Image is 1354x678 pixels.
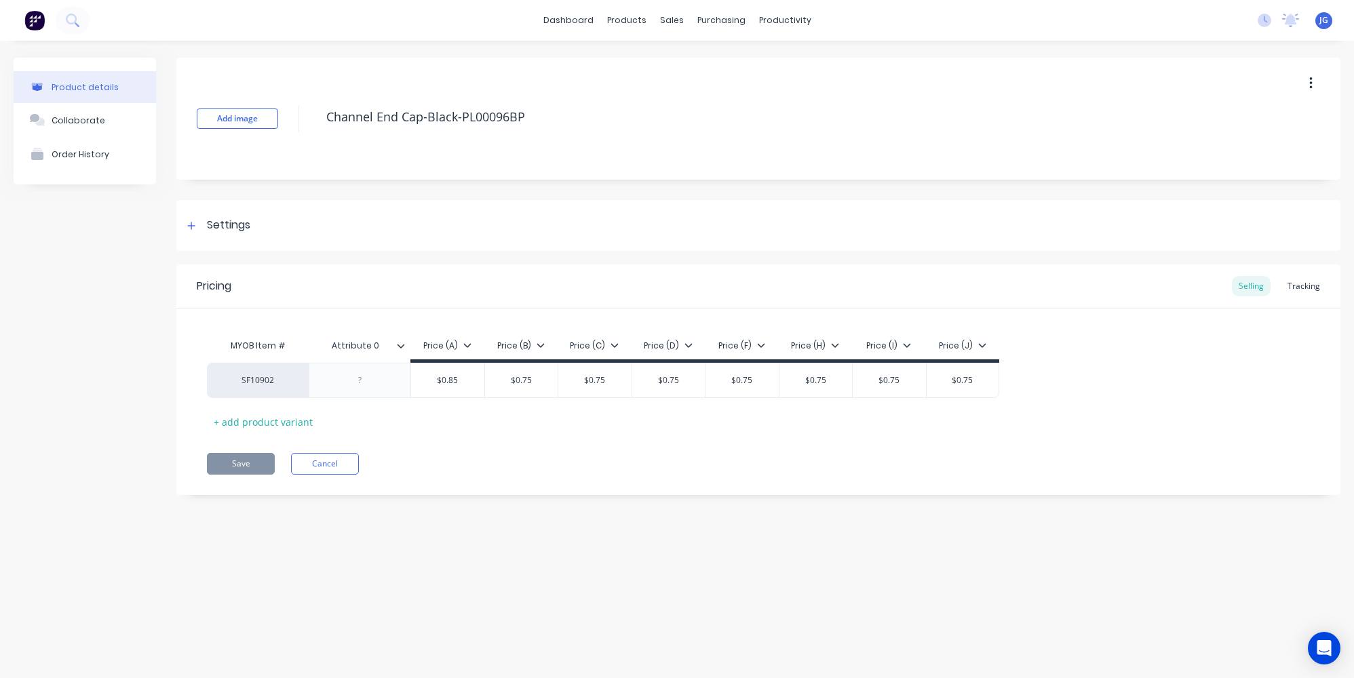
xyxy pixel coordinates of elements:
[197,278,231,294] div: Pricing
[691,10,752,31] div: purchasing
[14,71,156,103] button: Product details
[207,217,250,234] div: Settings
[24,10,45,31] img: Factory
[411,363,484,397] div: $0.85
[1281,276,1327,296] div: Tracking
[752,10,818,31] div: productivity
[207,332,309,359] div: MYOB Item #
[779,363,853,397] div: $0.75
[939,340,986,352] div: Price (J)
[497,340,545,352] div: Price (B)
[705,363,779,397] div: $0.75
[718,340,765,352] div: Price (F)
[1319,14,1328,26] span: JG
[220,374,295,386] div: SF10902
[1308,632,1340,664] div: Open Intercom Messenger
[52,82,119,92] div: Product details
[320,101,1218,133] textarea: Channel End Cap-Black-PL00096BP
[423,340,471,352] div: Price (A)
[52,115,105,125] div: Collaborate
[644,340,693,352] div: Price (D)
[537,10,600,31] a: dashboard
[309,332,410,359] div: Attribute 0
[791,340,839,352] div: Price (H)
[207,363,999,398] div: SF10902$0.85$0.75$0.75$0.75$0.75$0.75$0.75$0.75
[558,363,632,397] div: $0.75
[291,453,359,475] button: Cancel
[866,340,911,352] div: Price (I)
[207,412,320,433] div: + add product variant
[570,340,619,352] div: Price (C)
[927,363,999,397] div: $0.75
[14,137,156,171] button: Order History
[600,10,653,31] div: products
[853,363,926,397] div: $0.75
[485,363,558,397] div: $0.75
[632,363,705,397] div: $0.75
[309,329,402,363] div: Attribute 0
[207,453,275,475] button: Save
[1232,276,1271,296] div: Selling
[52,149,109,159] div: Order History
[14,103,156,137] button: Collaborate
[197,108,278,129] button: Add image
[653,10,691,31] div: sales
